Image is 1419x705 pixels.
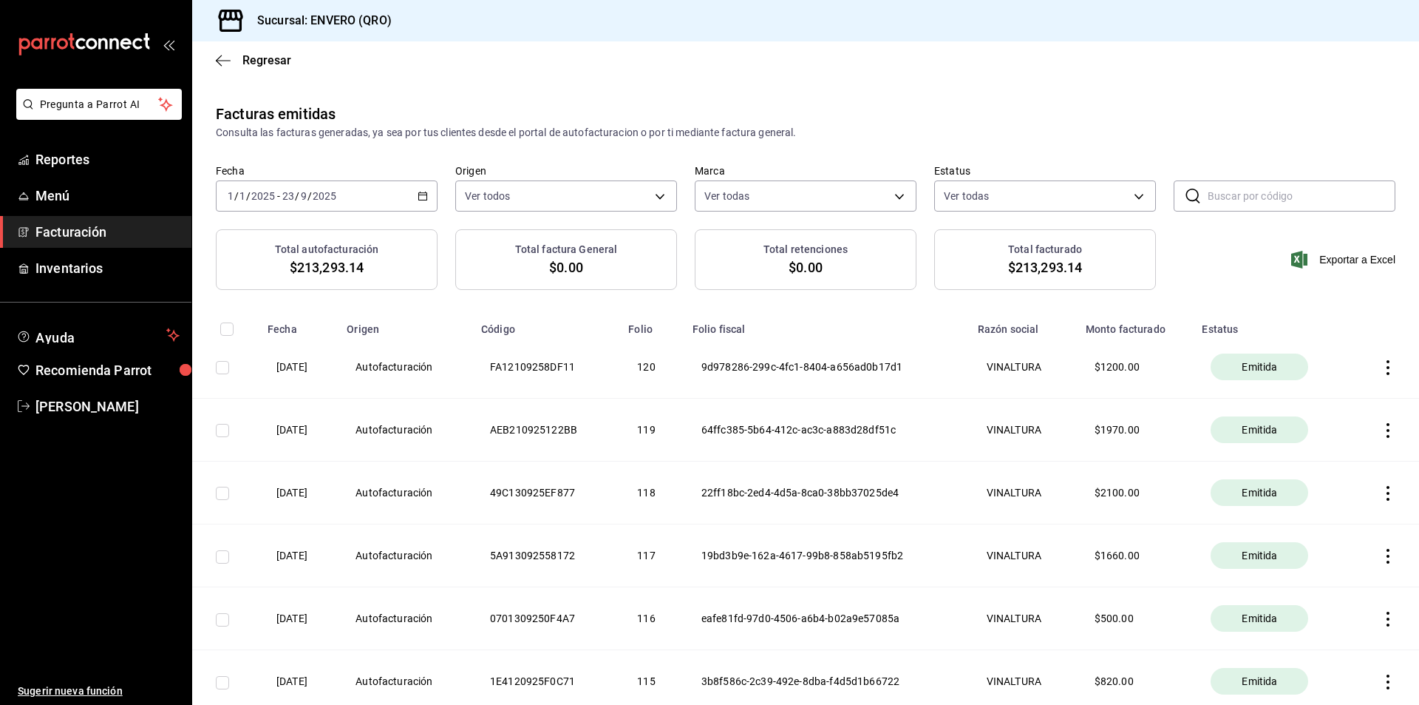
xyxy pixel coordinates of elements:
[1236,360,1283,374] span: Emitida
[242,53,291,67] span: Regresar
[455,166,677,176] label: Origen
[1077,336,1194,399] th: $ 1200.00
[684,399,969,462] th: 64ffc385-5b64-412c-ac3c-a883d28df51c
[338,524,472,587] th: Autofacturación
[619,524,683,587] th: 117
[338,314,472,336] th: Origen
[338,336,472,399] th: Autofacturación
[619,336,683,399] th: 120
[969,462,1077,524] th: VINALTURA
[472,314,619,336] th: Código
[789,257,823,277] span: $0.00
[472,336,619,399] th: FA12109258DF11
[259,462,338,524] th: [DATE]
[704,189,749,203] span: Ver todas
[1077,462,1194,524] th: $ 2100.00
[227,190,234,202] input: --
[1208,181,1395,211] input: Buscar por código
[619,314,683,336] th: Folio
[684,336,969,399] th: 9d978286-299c-4fc1-8404-a656ad0b17d1
[515,242,618,257] h3: Total factura General
[216,166,438,176] label: Fecha
[969,336,1077,399] th: VINALTURA
[18,684,180,699] span: Sugerir nueva función
[251,190,276,202] input: ----
[969,524,1077,587] th: VINALTURA
[277,190,280,202] span: -
[259,336,338,399] th: [DATE]
[282,190,295,202] input: --
[1236,422,1283,437] span: Emitida
[338,587,472,650] th: Autofacturación
[259,587,338,650] th: [DATE]
[684,462,969,524] th: 22ff18bc-2ed4-4d5a-8ca0-38bb37025de4
[163,38,174,50] button: open_drawer_menu
[1294,251,1395,269] button: Exportar a Excel
[619,587,683,650] th: 116
[1236,548,1283,563] span: Emitida
[472,587,619,650] th: 0701309250F4A7
[1077,587,1194,650] th: $ 500.00
[619,462,683,524] th: 118
[35,186,180,206] span: Menú
[338,462,472,524] th: Autofacturación
[290,257,364,277] span: $213,293.14
[695,166,916,176] label: Marca
[1077,524,1194,587] th: $ 1660.00
[763,242,848,257] h3: Total retenciones
[10,107,182,123] a: Pregunta a Parrot AI
[944,189,989,203] span: Ver todas
[1236,611,1283,626] span: Emitida
[259,314,338,336] th: Fecha
[300,190,307,202] input: --
[684,314,969,336] th: Folio fiscal
[1008,257,1082,277] span: $213,293.14
[35,397,180,416] span: [PERSON_NAME]
[216,125,1395,141] div: Consulta las facturas generadas, ya sea por tus clientes desde el portal de autofacturacion o por...
[35,360,180,380] span: Recomienda Parrot
[969,399,1077,462] th: VINALTURA
[275,242,379,257] h3: Total autofacturación
[338,399,472,462] th: Autofacturación
[465,189,510,203] span: Ver todos
[216,103,336,125] div: Facturas emitidas
[35,326,160,344] span: Ayuda
[40,97,159,112] span: Pregunta a Parrot AI
[1236,485,1283,500] span: Emitida
[1008,242,1082,257] h3: Total facturado
[969,587,1077,650] th: VINALTURA
[969,314,1077,336] th: Razón social
[684,524,969,587] th: 19bd3b9e-162a-4617-99b8-858ab5195fb2
[472,399,619,462] th: AEB210925122BB
[619,399,683,462] th: 119
[35,258,180,278] span: Inventarios
[216,53,291,67] button: Regresar
[307,190,312,202] span: /
[35,222,180,242] span: Facturación
[239,190,246,202] input: --
[234,190,239,202] span: /
[246,190,251,202] span: /
[259,399,338,462] th: [DATE]
[1077,399,1194,462] th: $ 1970.00
[472,462,619,524] th: 49C130925EF877
[472,524,619,587] th: 5A913092558172
[35,149,180,169] span: Reportes
[245,12,392,30] h3: Sucursal: ENVERO (QRO)
[16,89,182,120] button: Pregunta a Parrot AI
[312,190,337,202] input: ----
[295,190,299,202] span: /
[934,166,1156,176] label: Estatus
[549,257,583,277] span: $0.00
[259,524,338,587] th: [DATE]
[684,587,969,650] th: eafe81fd-97d0-4506-a6b4-b02a9e57085a
[1236,674,1283,689] span: Emitida
[1077,314,1194,336] th: Monto facturado
[1193,314,1352,336] th: Estatus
